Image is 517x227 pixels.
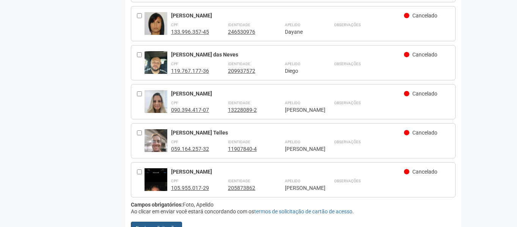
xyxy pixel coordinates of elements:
tcxspan: Call 246530976 via 3CX [228,29,255,35]
span: Cancelado [412,169,437,175]
strong: Observações [334,140,361,144]
strong: Apelido [285,101,300,105]
strong: Identidade [228,179,250,183]
strong: Campos obrigatórios: [131,202,183,208]
strong: Apelido [285,179,300,183]
div: Foto, Apelido [131,201,456,208]
strong: Identidade [228,101,250,105]
div: Diego [285,67,315,74]
tcxspan: Call 205873862 via 3CX [228,185,255,191]
strong: CPF [171,62,178,66]
a: termos de solicitação de cartão de acesso [254,208,352,214]
strong: Observações [334,179,361,183]
tcxspan: Call 090.394.417-07 via 3CX [171,107,209,113]
tcxspan: Call 105.955.017-29 via 3CX [171,185,209,191]
div: [PERSON_NAME] das Neves [171,51,404,58]
img: user.jpg [145,51,167,92]
img: user.jpg [145,12,167,42]
div: [PERSON_NAME] [285,146,315,152]
span: Cancelado [412,52,437,58]
div: Ao clicar em enviar você estará concordando com os . [131,208,456,215]
div: [PERSON_NAME] [171,168,404,175]
strong: Observações [334,62,361,66]
strong: Identidade [228,23,250,27]
div: [PERSON_NAME] Telles [171,129,404,136]
strong: CPF [171,23,178,27]
div: [PERSON_NAME] [171,12,404,19]
tcxspan: Call 133.996.357-45 via 3CX [171,29,209,35]
strong: CPF [171,179,178,183]
strong: CPF [171,140,178,144]
tcxspan: Call 11907840-4 via 3CX [228,146,257,152]
img: user.jpg [145,90,167,121]
span: Cancelado [412,13,437,19]
strong: Apelido [285,140,300,144]
div: [PERSON_NAME] [285,185,315,191]
div: Dayane [285,28,315,35]
div: [PERSON_NAME] [171,90,404,97]
tcxspan: Call 119.767.177-36 via 3CX [171,68,209,74]
strong: Identidade [228,62,250,66]
tcxspan: Call 209937572 via 3CX [228,68,255,74]
strong: Identidade [228,140,250,144]
tcxspan: Call 13228089-2 via 3CX [228,107,257,113]
img: user.jpg [145,168,167,218]
strong: Apelido [285,62,300,66]
span: Cancelado [412,130,437,136]
span: Cancelado [412,91,437,97]
div: [PERSON_NAME] [285,106,315,113]
strong: Apelido [285,23,300,27]
strong: Observações [334,101,361,105]
img: user.jpg [145,129,167,160]
strong: Observações [334,23,361,27]
tcxspan: Call 059.164.257-32 via 3CX [171,146,209,152]
strong: CPF [171,101,178,105]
